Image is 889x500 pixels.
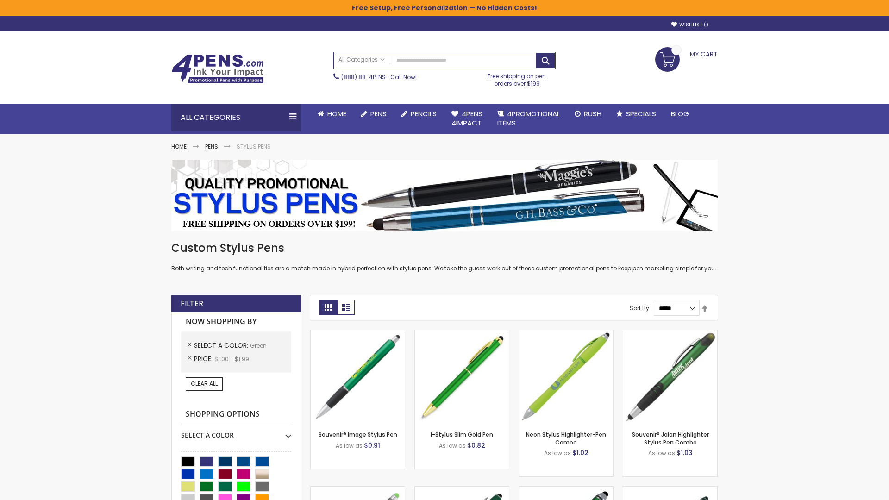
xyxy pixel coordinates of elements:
[186,377,223,390] a: Clear All
[439,442,466,450] span: As low as
[394,104,444,124] a: Pencils
[311,486,405,494] a: Islander Softy Gel with Stylus - ColorJet Imprint-Green
[181,312,291,331] strong: Now Shopping by
[205,143,218,150] a: Pens
[319,431,397,438] a: Souvenir® Image Stylus Pen
[632,431,709,446] a: Souvenir® Jalan Highlighter Stylus Pen Combo
[671,109,689,119] span: Blog
[181,299,203,309] strong: Filter
[364,441,380,450] span: $0.91
[478,69,556,87] div: Free shipping on pen orders over $199
[567,104,609,124] a: Rush
[194,341,250,350] span: Select A Color
[497,109,560,128] span: 4PROMOTIONAL ITEMS
[194,354,214,363] span: Price
[415,486,509,494] a: Custom Soft Touch® Metal Pens with Stylus-Green
[310,104,354,124] a: Home
[181,424,291,440] div: Select A Color
[370,109,387,119] span: Pens
[250,342,267,350] span: Green
[664,104,696,124] a: Blog
[584,109,601,119] span: Rush
[544,449,571,457] span: As low as
[237,143,271,150] strong: Stylus Pens
[311,330,405,337] a: Souvenir® Image Stylus Pen-Green
[171,143,187,150] a: Home
[171,241,718,256] h1: Custom Stylus Pens
[519,330,613,337] a: Neon Stylus Highlighter-Pen Combo-Green
[572,448,588,457] span: $1.02
[327,109,346,119] span: Home
[415,330,509,337] a: I-Stylus Slim Gold-Green
[630,304,649,312] label: Sort By
[411,109,437,119] span: Pencils
[341,73,386,81] a: (888) 88-4PENS
[334,52,389,68] a: All Categories
[626,109,656,119] span: Specials
[451,109,482,128] span: 4Pens 4impact
[648,449,675,457] span: As low as
[171,241,718,273] div: Both writing and tech functionalities are a match made in hybrid perfection with stylus pens. We ...
[671,21,708,28] a: Wishlist
[354,104,394,124] a: Pens
[171,54,264,84] img: 4Pens Custom Pens and Promotional Products
[526,431,606,446] a: Neon Stylus Highlighter-Pen Combo
[431,431,493,438] a: I-Stylus Slim Gold Pen
[181,405,291,425] strong: Shopping Options
[311,330,405,424] img: Souvenir® Image Stylus Pen-Green
[519,486,613,494] a: Kyra Pen with Stylus and Flashlight-Green
[338,56,385,63] span: All Categories
[415,330,509,424] img: I-Stylus Slim Gold-Green
[171,160,718,231] img: Stylus Pens
[171,104,301,131] div: All Categories
[336,442,363,450] span: As low as
[319,300,337,315] strong: Grid
[467,441,485,450] span: $0.82
[214,355,249,363] span: $1.00 - $1.99
[623,486,717,494] a: Colter Stylus Twist Metal Pen-Green
[490,104,567,134] a: 4PROMOTIONALITEMS
[623,330,717,424] img: Souvenir® Jalan Highlighter Stylus Pen Combo-Green
[519,330,613,424] img: Neon Stylus Highlighter-Pen Combo-Green
[341,73,417,81] span: - Call Now!
[609,104,664,124] a: Specials
[623,330,717,337] a: Souvenir® Jalan Highlighter Stylus Pen Combo-Green
[676,448,693,457] span: $1.03
[444,104,490,134] a: 4Pens4impact
[191,380,218,387] span: Clear All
